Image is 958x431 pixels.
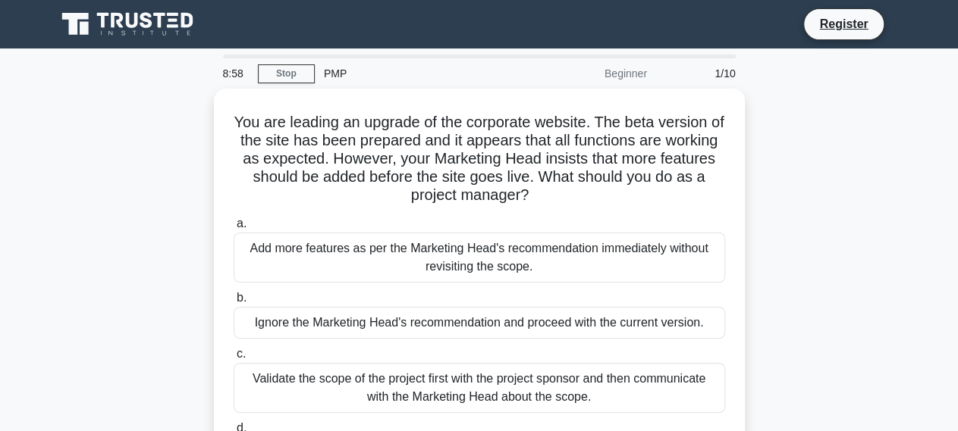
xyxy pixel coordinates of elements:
div: 1/10 [656,58,745,89]
div: Add more features as per the Marketing Head's recommendation immediately without revisiting the s... [234,233,725,283]
div: PMP [315,58,523,89]
div: 8:58 [214,58,258,89]
h5: You are leading an upgrade of the corporate website. The beta version of the site has been prepar... [232,113,727,205]
span: b. [237,291,247,304]
a: Register [810,14,877,33]
span: a. [237,217,247,230]
div: Ignore the Marketing Head's recommendation and proceed with the current version. [234,307,725,339]
div: Validate the scope of the project first with the project sponsor and then communicate with the Ma... [234,363,725,413]
div: Beginner [523,58,656,89]
span: c. [237,347,246,360]
a: Stop [258,64,315,83]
